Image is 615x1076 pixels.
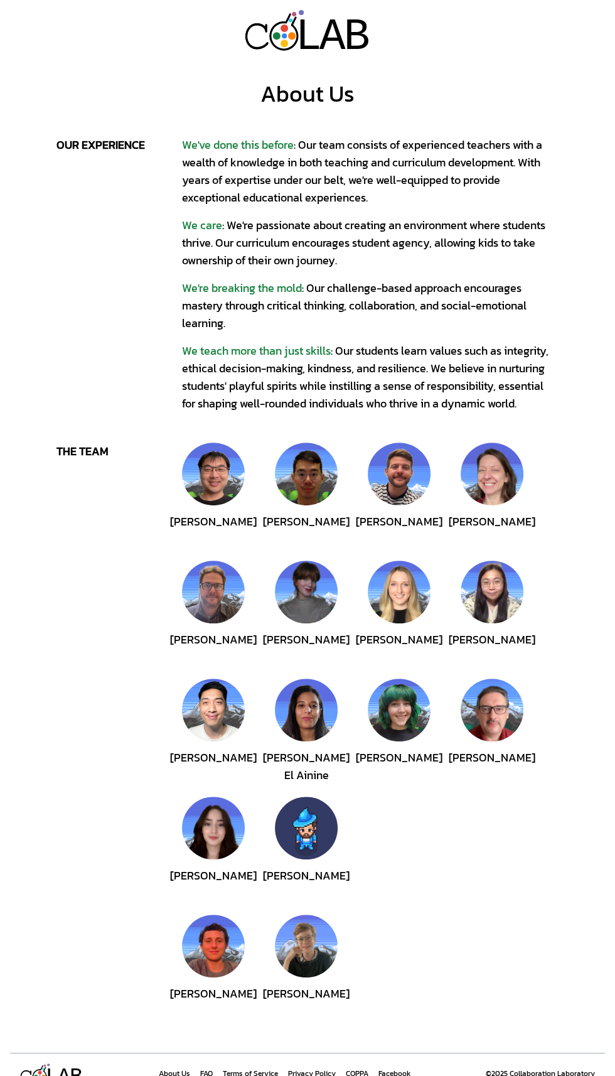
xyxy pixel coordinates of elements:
[461,679,523,787] button: Jeff Naqvi[PERSON_NAME]
[275,679,338,787] button: Sara Ahmar El Ainine[PERSON_NAME] El Ainine
[275,915,338,977] img: Keegan
[356,513,442,551] div: [PERSON_NAME]
[56,443,182,460] div: the team
[263,513,350,551] div: [PERSON_NAME]
[170,749,257,787] div: [PERSON_NAME]
[215,10,400,51] a: LAB
[263,867,350,905] div: [PERSON_NAME]
[182,443,245,551] button: Michael Chen[PERSON_NAME]
[182,679,245,787] button: Alex Ho[PERSON_NAME]
[461,679,523,741] img: Jeff Naqvi
[182,561,245,623] img: Eric Pilcher
[368,443,430,551] button: Nigel Coens[PERSON_NAME]
[182,342,559,412] div: : Our students learn values such as integrity, ethical decision-making, kindness, and resilience....
[182,915,245,1023] button: Hudson[PERSON_NAME]
[275,561,338,623] img: Finn Blackmore
[263,631,350,669] div: [PERSON_NAME]
[182,217,222,234] span: We care
[182,342,331,359] span: We teach more than just skills
[275,797,338,859] img: James Morrissey
[182,217,559,269] div: : We're passionate about creating an environment where students thrive. Our curriculum encourages...
[170,867,257,905] div: [PERSON_NAME]
[356,749,442,787] div: [PERSON_NAME]
[182,915,245,977] img: Hudson
[182,136,559,207] div: : Our team consists of experienced teachers with a wealth of knowledge in both teaching and curri...
[319,11,346,63] div: A
[368,561,430,669] button: Natalie Pavlish[PERSON_NAME]
[275,797,338,905] button: James Morrissey[PERSON_NAME]
[182,679,245,741] img: Alex Ho
[461,443,523,505] img: Kim Monk-Goldsmith
[275,679,338,741] img: Sara Ahmar El Ainine
[182,443,245,505] img: Michael Chen
[368,679,430,741] img: Kassie Vanlandingham
[182,561,245,669] button: Eric Pilcher[PERSON_NAME]
[182,797,245,859] img: Hanae Assarikhi
[56,136,182,154] div: our experience
[275,443,338,551] button: Alan Tang[PERSON_NAME]
[449,631,535,669] div: [PERSON_NAME]
[449,749,535,787] div: [PERSON_NAME]
[368,679,430,787] button: Kassie Vanlandingham[PERSON_NAME]
[461,443,523,551] button: Kim Monk-Goldsmith[PERSON_NAME]
[170,513,257,551] div: [PERSON_NAME]
[182,797,245,905] button: Hanae Assarikhi[PERSON_NAME]
[275,561,338,669] button: Finn Blackmore[PERSON_NAME]
[170,985,257,1023] div: [PERSON_NAME]
[170,631,257,669] div: [PERSON_NAME]
[356,631,442,669] div: [PERSON_NAME]
[263,749,350,787] div: [PERSON_NAME] El Ainine
[260,81,355,106] div: About Us
[275,915,338,1023] button: Keegan[PERSON_NAME]
[461,561,523,669] button: Mia Chen[PERSON_NAME]
[449,513,535,551] div: [PERSON_NAME]
[275,443,338,505] img: Alan Tang
[263,985,350,1023] div: [PERSON_NAME]
[182,136,294,153] span: We've done this before
[296,11,322,63] div: L
[182,279,302,296] span: We're breaking the mold
[368,443,430,505] img: Nigel Coens
[182,279,559,332] div: : Our challenge-based approach encourages mastery through critical thinking, collaboration, and s...
[368,561,430,623] img: Natalie Pavlish
[461,561,523,623] img: Mia Chen
[344,11,370,63] div: B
